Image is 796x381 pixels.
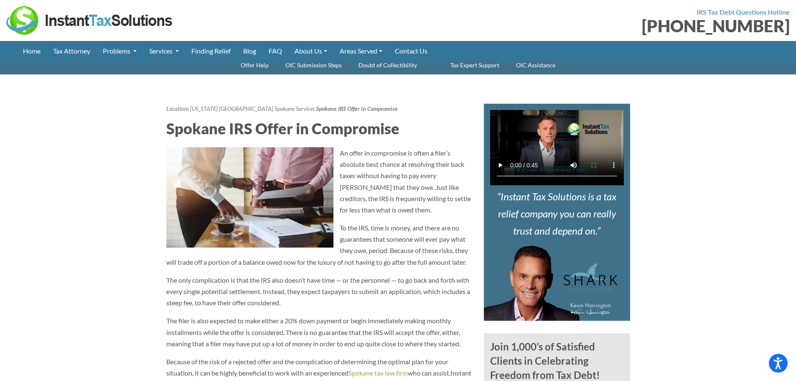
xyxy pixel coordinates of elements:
[143,41,185,61] a: Services
[442,56,508,74] a: Tax Expert Support
[262,41,288,61] a: FAQ
[6,15,173,23] a: Instant Tax Solutions Logo
[6,6,173,35] img: Instant Tax Solutions Logo
[484,245,618,321] img: Kevin Harrington
[340,149,471,214] span: An offer in compromise is often a filer’s absolute best chance at resolving their back taxes with...
[348,369,408,377] a: Spokane tax law firm
[166,358,450,377] span: Because of the risk of a rejected offer and the complication of determining the optimal plan for ...
[497,190,616,237] i: Instant Tax Solutions is a tax relief company you can really trust and depend on.
[166,118,471,139] h2: Spokane IRS Offer in Compromise
[316,105,398,112] strong: Spokane IRS Offer in Compromise
[219,105,273,112] a: [GEOGRAPHIC_DATA]
[333,41,389,61] a: Areas Served
[17,41,47,61] a: Home
[404,18,790,34] div: [PHONE_NUMBER]
[389,41,434,61] a: Contact Us
[275,105,315,112] a: Spokane Services
[97,41,143,61] a: Problems
[185,41,237,61] a: Finding Relief
[166,224,468,266] span: To the IRS, time is money, and there are no guarantees that someone will ever pay what they owe, ...
[166,105,189,112] a: Locations
[697,8,790,16] strong: IRS Tax Debt Questions Hotline
[166,147,333,248] img: A negotiation between an IRS agent and a taxpayer for an offer in compromise.
[237,41,262,61] a: Blog
[166,317,460,347] span: The filer is also expected to make either a 20% down payment or begin immediately making monthly ...
[190,105,218,112] a: [US_STATE]
[47,41,97,61] a: Tax Attorney
[288,41,333,61] a: About Us
[277,56,350,74] a: OIC Submission Steps
[508,56,564,74] a: OIC Assistance
[232,56,277,74] a: Offer Help
[166,276,470,307] span: The only complication is that the IRS also doesn’t have time — or the personnel — to go back and ...
[350,56,425,74] a: Doubt of Collectibility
